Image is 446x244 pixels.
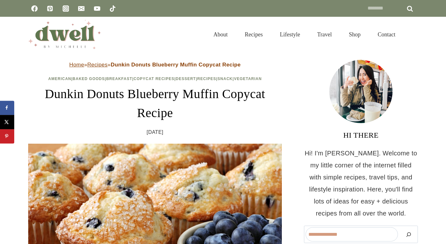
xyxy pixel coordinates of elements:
a: YouTube [91,2,103,15]
h3: HI THERE [304,129,418,141]
a: Recipes [87,62,108,68]
a: Copycat Recipes [133,77,174,81]
a: Facebook [28,2,41,15]
a: American [48,77,71,81]
h1: Dunkin Donuts Blueberry Muffin Copycat Recipe [28,84,282,122]
span: » » [69,62,241,68]
a: Travel [309,23,340,46]
a: Snack [218,77,233,81]
a: Contact [369,23,404,46]
a: Vegetarian [234,77,262,81]
strong: Dunkin Donuts Blueberry Muffin Copycat Recipe [111,62,241,68]
a: Dessert [176,77,196,81]
a: Recipes [197,77,216,81]
time: [DATE] [147,128,164,137]
a: Email [75,2,88,15]
p: Hi! I'm [PERSON_NAME]. Welcome to my little corner of the internet filled with simple recipes, tr... [304,147,418,219]
a: Baked Goods [73,77,105,81]
a: Shop [340,23,369,46]
a: Pinterest [44,2,56,15]
span: | | | | | | | [48,77,262,81]
a: Home [69,62,84,68]
img: DWELL by michelle [28,20,101,49]
nav: Primary Navigation [205,23,404,46]
a: TikTok [106,2,119,15]
a: About [205,23,236,46]
a: Recipes [236,23,271,46]
a: Breakfast [106,77,132,81]
a: Instagram [59,2,72,15]
button: Search [401,227,416,241]
button: View Search Form [407,29,418,40]
a: Lifestyle [271,23,309,46]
